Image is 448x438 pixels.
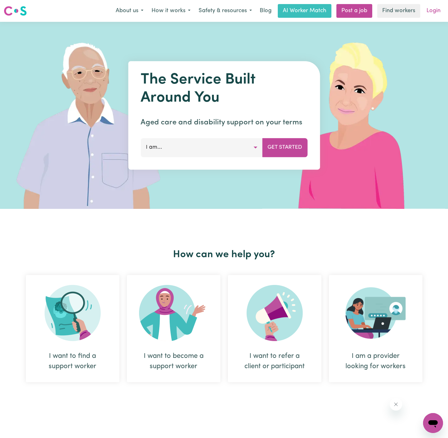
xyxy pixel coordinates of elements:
[243,351,306,372] div: I want to refer a client or participant
[4,4,27,18] a: Careseekers logo
[26,275,119,382] div: I want to find a support worker
[195,4,256,17] button: Safety & resources
[4,4,38,9] span: Need any help?
[423,413,443,433] iframe: Button to launch messaging window
[262,138,307,157] button: Get Started
[112,4,147,17] button: About us
[344,351,407,372] div: I am a provider looking for workers
[4,5,27,17] img: Careseekers logo
[141,71,307,107] h1: The Service Built Around You
[22,249,426,261] h2: How can we help you?
[141,117,307,128] p: Aged care and disability support on your terms
[247,285,303,341] img: Refer
[256,4,275,18] a: Blog
[141,138,263,157] button: I am...
[127,275,220,382] div: I want to become a support worker
[147,4,195,17] button: How it works
[423,4,444,18] a: Login
[390,398,402,411] iframe: Close message
[278,4,331,18] a: AI Worker Match
[345,285,406,341] img: Provider
[228,275,321,382] div: I want to refer a client or participant
[336,4,372,18] a: Post a job
[139,285,208,341] img: Become Worker
[45,285,101,341] img: Search
[329,275,422,382] div: I am a provider looking for workers
[377,4,420,18] a: Find workers
[41,351,104,372] div: I want to find a support worker
[142,351,205,372] div: I want to become a support worker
